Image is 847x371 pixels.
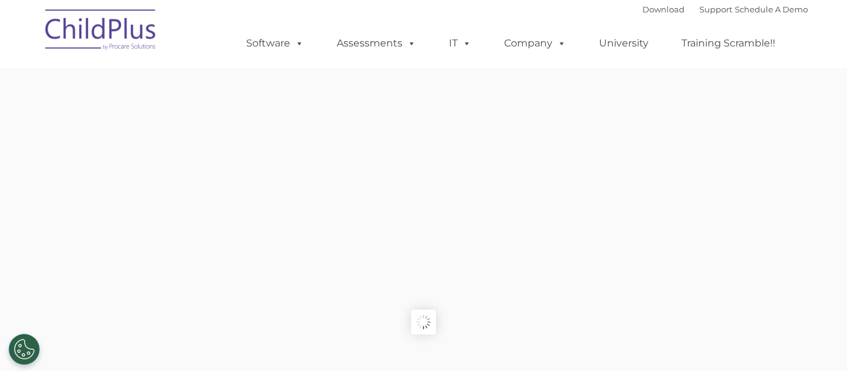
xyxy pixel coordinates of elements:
a: IT [437,31,484,56]
font: | [642,4,808,14]
a: Training Scramble!! [669,31,787,56]
a: Download [642,4,685,14]
a: Company [492,31,579,56]
img: ChildPlus by Procare Solutions [39,1,163,63]
button: Cookies Settings [9,334,40,365]
a: Schedule A Demo [735,4,808,14]
a: University [587,31,661,56]
a: Support [699,4,732,14]
a: Assessments [324,31,428,56]
a: Software [234,31,316,56]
